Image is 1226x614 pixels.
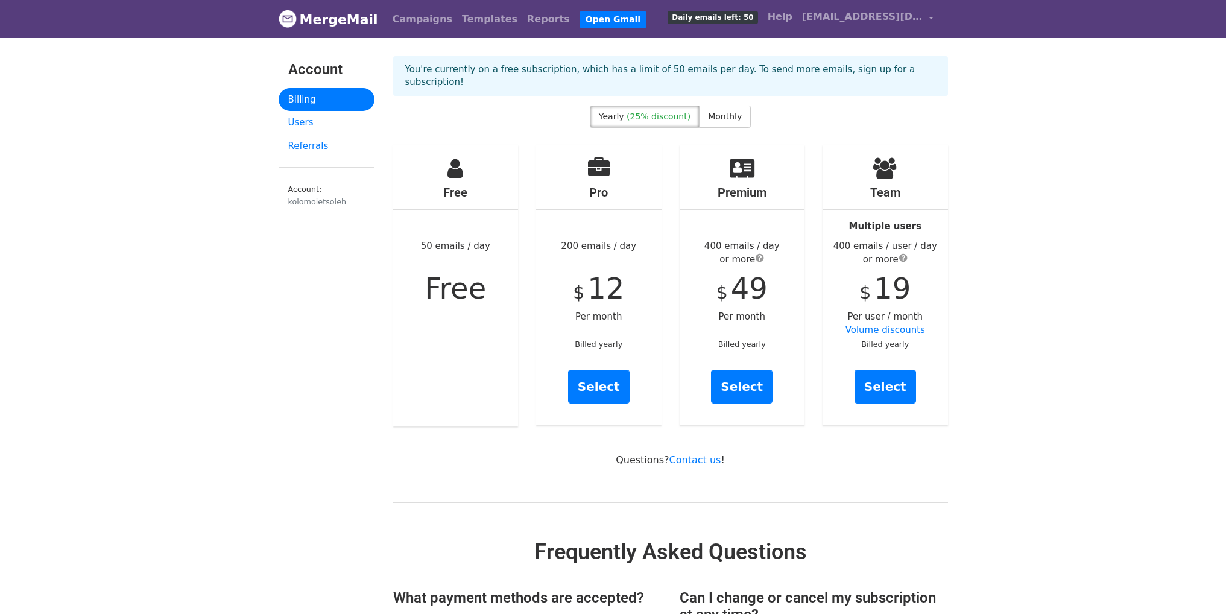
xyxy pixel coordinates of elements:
span: [EMAIL_ADDRESS][DOMAIN_NAME] [802,10,923,24]
span: Yearly [599,112,624,121]
span: Free [425,271,486,305]
h2: Frequently Asked Questions [393,539,948,565]
div: Виджет чата [1166,556,1226,614]
h3: What payment methods are accepted? [393,589,662,607]
span: Monthly [708,112,742,121]
strong: Multiple users [849,221,921,232]
span: (25% discount) [627,112,690,121]
p: You're currently on a free subscription, which has a limit of 50 emails per day. To send more ema... [405,63,936,89]
span: 12 [587,271,624,305]
div: 200 emails / day Per month [536,145,662,425]
small: Billed yearly [861,340,909,349]
a: [EMAIL_ADDRESS][DOMAIN_NAME] [797,5,938,33]
div: Per user / month [823,145,948,425]
h4: Premium [680,185,805,200]
span: $ [859,282,871,303]
a: Users [279,111,374,135]
a: Select [711,370,773,404]
div: kolomoietsoleh [288,196,365,207]
a: Daily emails left: 50 [663,5,762,29]
h4: Team [823,185,948,200]
a: Help [763,5,797,29]
span: 19 [874,271,911,305]
span: 49 [731,271,768,305]
a: Contact us [669,454,721,466]
a: Select [855,370,916,404]
iframe: Chat Widget [1166,556,1226,614]
span: Daily emails left: 50 [668,11,757,24]
a: Billing [279,88,374,112]
a: Open Gmail [580,11,646,28]
h4: Free [393,185,519,200]
small: Billed yearly [718,340,766,349]
small: Billed yearly [575,340,622,349]
div: 400 emails / day or more [680,239,805,267]
a: Reports [522,7,575,31]
a: Campaigns [388,7,457,31]
img: MergeMail logo [279,10,297,28]
a: Templates [457,7,522,31]
a: MergeMail [279,7,378,32]
p: Questions? ! [393,454,948,466]
span: $ [573,282,584,303]
small: Account: [288,185,365,207]
a: Volume discounts [845,324,925,335]
div: 400 emails / user / day or more [823,239,948,267]
div: 50 emails / day [393,145,519,426]
a: Referrals [279,135,374,158]
h3: Account [288,61,365,78]
span: $ [716,282,728,303]
div: Per month [680,145,805,425]
a: Select [568,370,630,404]
h4: Pro [536,185,662,200]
